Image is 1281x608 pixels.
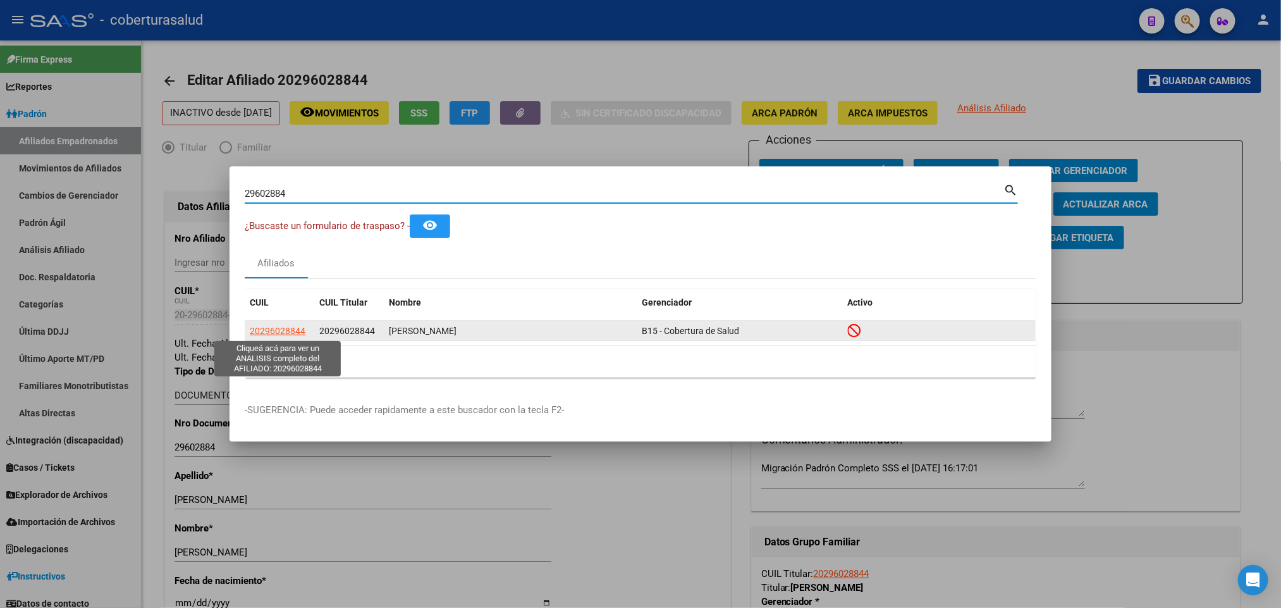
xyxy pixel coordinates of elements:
[389,324,632,338] div: [PERSON_NAME]
[245,289,314,316] datatable-header-cell: CUIL
[642,297,692,307] span: Gerenciador
[384,289,637,316] datatable-header-cell: Nombre
[389,297,421,307] span: Nombre
[245,220,410,232] span: ¿Buscaste un formulario de traspaso? -
[422,218,438,233] mat-icon: remove_red_eye
[319,326,375,336] span: 20296028844
[250,297,269,307] span: CUIL
[258,256,295,271] div: Afiliados
[848,297,873,307] span: Activo
[642,326,739,336] span: B15 - Cobertura de Salud
[1238,565,1268,595] div: Open Intercom Messenger
[250,326,305,336] span: 20296028844
[319,297,367,307] span: CUIL Titular
[245,403,1036,418] p: -SUGERENCIA: Puede acceder rapidamente a este buscador con la tecla F2-
[314,289,384,316] datatable-header-cell: CUIL Titular
[245,346,1036,378] div: 1 total
[637,289,843,316] datatable-header-cell: Gerenciador
[843,289,1036,316] datatable-header-cell: Activo
[1003,182,1018,197] mat-icon: search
